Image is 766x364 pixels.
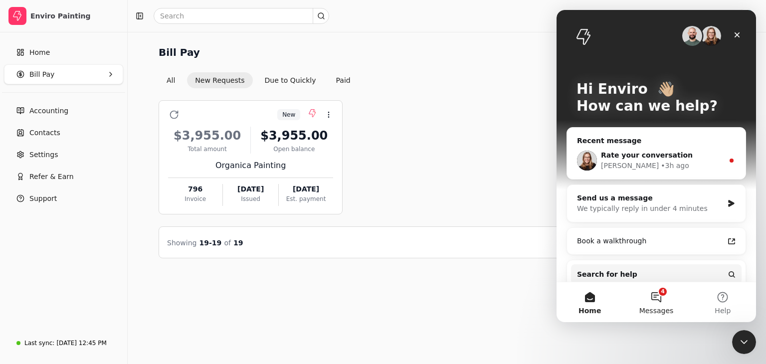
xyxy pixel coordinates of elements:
div: Invoice filter options [159,72,359,88]
div: Total amount [168,145,246,154]
span: Contacts [29,128,60,138]
div: [DATE] [279,184,333,194]
a: Home [4,42,123,62]
span: Settings [29,150,58,160]
span: 19 - 19 [199,239,222,247]
span: of [224,239,231,247]
button: All [159,72,183,88]
button: New Requests [187,72,252,88]
h2: Bill Pay [159,44,200,60]
iframe: Intercom live chat [732,330,756,354]
span: 19 [233,239,243,247]
div: Issued [223,194,278,203]
div: Open balance [255,145,333,154]
a: Accounting [4,101,123,121]
button: Bill Pay [4,64,123,84]
div: Enviro Painting [30,11,119,21]
div: Last sync: [24,339,54,348]
button: Support [4,188,123,208]
div: Invoice [168,194,222,203]
input: Search [154,8,329,24]
span: Support [29,193,57,204]
iframe: Intercom live chat [557,10,756,322]
span: Refer & Earn [29,172,74,182]
div: 796 [168,184,222,194]
a: Settings [4,145,123,165]
img: Enviro%20new%20Logo%20_RGB_Colour.jpg [738,8,754,24]
button: Due to Quickly [257,72,324,88]
span: Showing [167,239,196,247]
div: Organica Painting [168,160,333,172]
a: Last sync:[DATE] 12:45 PM [4,334,123,352]
button: Paid [328,72,359,88]
div: $3,955.00 [168,127,246,145]
span: New [282,110,295,119]
span: Home [29,47,50,58]
div: Est. payment [279,194,333,203]
span: Bill Pay [29,69,54,80]
a: Contacts [4,123,123,143]
div: [DATE] [223,184,278,194]
div: [DATE] 12:45 PM [56,339,106,348]
div: $3,955.00 [255,127,333,145]
span: Accounting [29,106,68,116]
button: Refer & Earn [4,167,123,186]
